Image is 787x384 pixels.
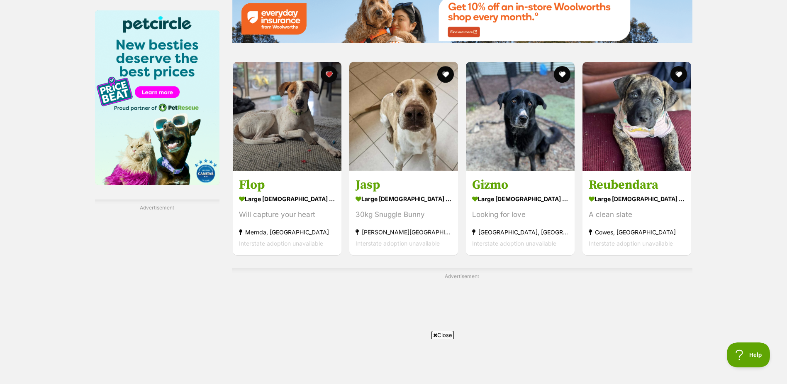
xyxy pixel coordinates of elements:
[356,192,452,204] strong: large [DEMOGRAPHIC_DATA] Dog
[472,226,568,237] strong: [GEOGRAPHIC_DATA], [GEOGRAPHIC_DATA]
[95,10,219,185] img: Pet Circle promo banner
[472,177,568,192] h3: Gizmo
[321,66,337,83] button: favourite
[233,62,341,171] img: Flop - Bull Arab Dog
[437,66,454,83] button: favourite
[239,177,335,192] h3: Flop
[727,342,770,367] iframe: Help Scout Beacon - Open
[466,170,575,255] a: Gizmo large [DEMOGRAPHIC_DATA] Dog Looking for love [GEOGRAPHIC_DATA], [GEOGRAPHIC_DATA] Intersta...
[466,62,575,171] img: Gizmo - German Shepherd x Maremma Sheepdog
[589,209,685,220] div: A clean slate
[239,239,323,246] span: Interstate adoption unavailable
[239,226,335,237] strong: Mernda, [GEOGRAPHIC_DATA]
[589,177,685,192] h3: Reubendara
[356,226,452,237] strong: [PERSON_NAME][GEOGRAPHIC_DATA]
[239,192,335,204] strong: large [DEMOGRAPHIC_DATA] Dog
[472,239,556,246] span: Interstate adoption unavailable
[589,239,673,246] span: Interstate adoption unavailable
[356,239,440,246] span: Interstate adoption unavailable
[349,170,458,255] a: Jasp large [DEMOGRAPHIC_DATA] Dog 30kg Snuggle Bunny [PERSON_NAME][GEOGRAPHIC_DATA] Interstate ad...
[472,192,568,204] strong: large [DEMOGRAPHIC_DATA] Dog
[356,177,452,192] h3: Jasp
[233,170,341,255] a: Flop large [DEMOGRAPHIC_DATA] Dog Will capture your heart Mernda, [GEOGRAPHIC_DATA] Interstate ad...
[239,209,335,220] div: Will capture your heart
[472,209,568,220] div: Looking for love
[356,209,452,220] div: 30kg Snuggle Bunny
[349,62,458,171] img: Jasp - Mastiff Dog
[671,66,687,83] button: favourite
[589,226,685,237] strong: Cowes, [GEOGRAPHIC_DATA]
[431,331,454,339] span: Close
[554,66,570,83] button: favourite
[243,342,545,380] iframe: Advertisement
[589,192,685,204] strong: large [DEMOGRAPHIC_DATA] Dog
[582,62,691,171] img: Reubendara - Bull Arab Dog
[582,170,691,255] a: Reubendara large [DEMOGRAPHIC_DATA] Dog A clean slate Cowes, [GEOGRAPHIC_DATA] Interstate adoptio...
